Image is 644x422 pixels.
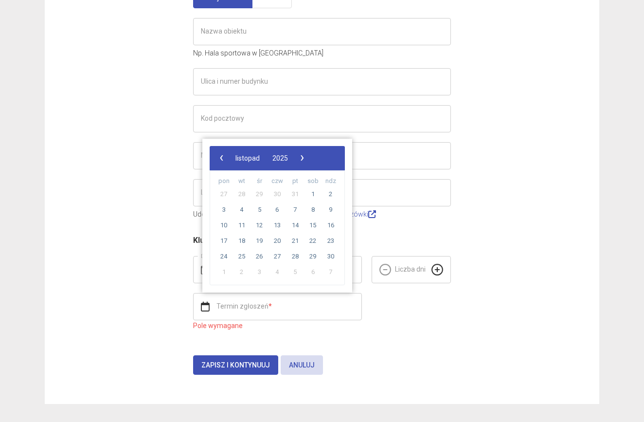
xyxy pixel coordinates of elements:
[269,233,285,249] span: 20
[323,233,339,249] span: 23
[251,186,267,202] span: 29
[216,249,232,264] span: 24
[294,151,309,165] button: ›
[323,202,339,218] span: 9
[251,249,267,264] span: 26
[234,233,250,249] span: 18
[216,202,232,218] span: 3
[250,176,268,186] th: weekday
[305,186,321,202] span: 1
[305,233,321,249] span: 22
[251,218,267,233] span: 12
[287,186,303,202] span: 31
[272,154,288,162] span: 2025
[216,218,232,233] span: 10
[234,264,250,280] span: 2
[193,322,243,330] span: Pole wymagane
[251,202,267,218] span: 5
[266,151,294,165] button: 2025
[193,48,451,58] p: Np. Hala sportowa w [GEOGRAPHIC_DATA]
[305,202,321,218] span: 8
[251,233,267,249] span: 19
[305,264,321,280] span: 6
[269,218,285,233] span: 13
[234,202,250,218] span: 4
[216,233,232,249] span: 17
[193,209,451,220] p: Udostępnij lokalizację z Google Maps.
[287,264,303,280] span: 5
[304,176,322,186] th: weekday
[215,151,229,165] button: ‹
[281,355,323,375] button: Anuluj
[269,264,285,280] span: 4
[287,202,303,218] span: 7
[268,176,286,186] th: weekday
[269,186,285,202] span: 30
[234,218,250,233] span: 11
[323,264,339,280] span: 7
[216,264,232,280] span: 1
[233,176,251,186] th: weekday
[323,218,339,233] span: 16
[234,186,250,202] span: 28
[286,176,304,186] th: weekday
[229,151,266,165] button: listopad
[202,139,352,293] bs-datepicker-container: calendar
[269,249,285,264] span: 27
[201,361,270,369] span: Zapisz i kontynuuj
[287,249,303,264] span: 28
[305,249,321,264] span: 29
[305,218,321,233] span: 15
[193,236,245,245] span: Kluczowe daty
[323,186,339,202] span: 2
[322,176,340,186] th: weekday
[214,150,229,165] span: ‹
[287,218,303,233] span: 14
[215,176,233,186] th: weekday
[287,233,303,249] span: 21
[234,249,250,264] span: 25
[269,202,285,218] span: 6
[323,249,339,264] span: 30
[251,264,267,280] span: 3
[215,152,309,160] bs-datepicker-navigation-view: ​ ​ ​
[235,154,260,162] span: listopad
[295,150,309,165] span: ›
[216,186,232,202] span: 27
[193,355,278,375] button: Zapisz i kontynuuj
